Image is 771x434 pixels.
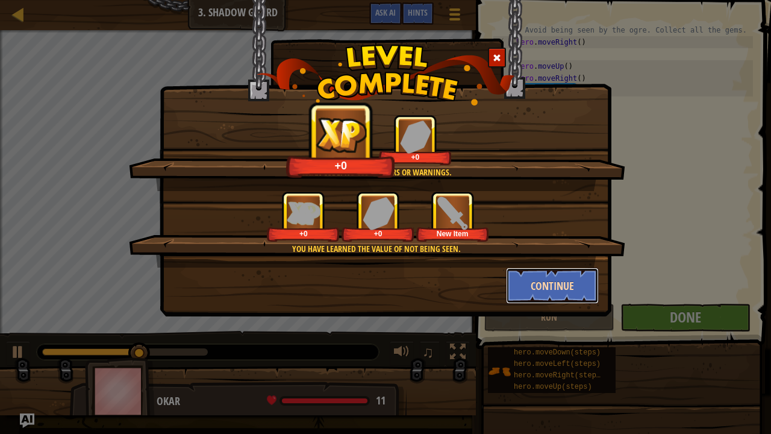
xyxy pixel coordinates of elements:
button: Continue [506,268,599,304]
img: portrait.png [436,197,469,230]
div: +0 [269,229,337,238]
img: reward_icon_gems.png [363,197,394,230]
div: +0 [381,153,449,162]
div: +0 [290,159,392,172]
img: reward_icon_gems.png [400,120,431,153]
img: reward_icon_xp.png [287,201,320,225]
img: reward_icon_xp.png [314,116,368,153]
div: You have learned the value of not being seen. [186,243,566,255]
div: New Item [419,229,487,238]
div: Clean code: no code errors or warnings. [186,166,566,178]
div: +0 [344,229,412,238]
img: level_complete.png [257,45,515,105]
